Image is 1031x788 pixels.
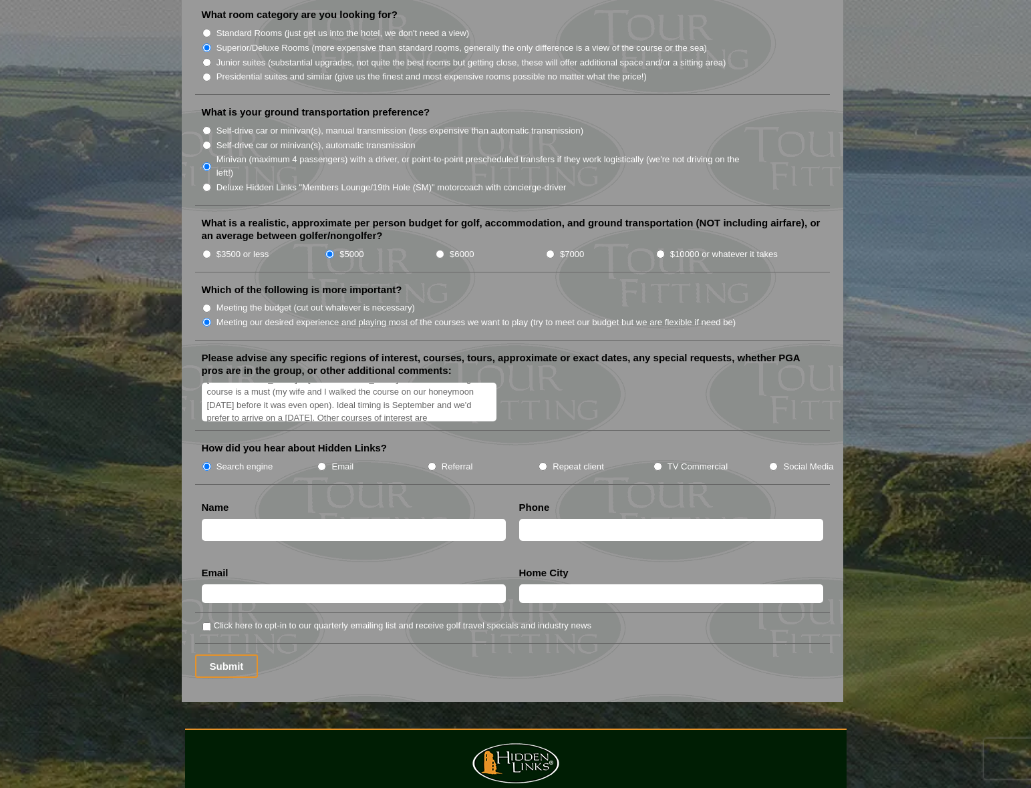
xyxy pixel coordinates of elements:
[202,216,823,242] label: What is a realistic, approximate per person budget for golf, accommodation, and ground transporta...
[202,441,388,455] label: How did you hear about Hidden Links?
[450,248,474,261] label: $6000
[202,566,229,580] label: Email
[202,8,398,21] label: What room category are you looking for?
[202,501,229,514] label: Name
[216,27,470,40] label: Standard Rooms (just get us into the hotel, we don't need a view)
[670,248,778,261] label: $10000 or whatever it takes
[519,566,569,580] label: Home City
[339,248,363,261] label: $5000
[202,283,402,297] label: Which of the following is more important?
[216,139,416,152] label: Self-drive car or minivan(s), automatic transmission
[519,501,550,514] label: Phone
[783,460,833,473] label: Social Media
[216,56,726,69] label: Junior suites (substantial upgrades, not quite the best rooms but getting close, these will offer...
[216,248,269,261] label: $3500 or less
[216,153,754,179] label: Minivan (maximum 4 passengers) with a driver, or point-to-point prescheduled transfers if they wo...
[668,460,728,473] label: TV Commercial
[216,460,273,473] label: Search engine
[216,181,567,194] label: Deluxe Hidden Links "Members Lounge/19th Hole (SM)" motorcoach with concierge-driver
[216,301,415,315] label: Meeting the budget (cut out whatever is necessary)
[202,106,430,119] label: What is your ground transportation preference?
[442,460,473,473] label: Referral
[216,316,736,329] label: Meeting our desired experience and playing most of the courses we want to play (try to meet our b...
[560,248,584,261] label: $7000
[331,460,353,473] label: Email
[195,654,259,678] input: Submit
[216,41,707,55] label: Superior/Deluxe Rooms (more expensive than standard rooms, generally the only difference is a vie...
[202,351,823,377] label: Please advise any specific regions of interest, courses, tours, approximate or exact dates, any s...
[216,70,647,83] label: Presidential suites and similar (give us the finest and most expensive rooms possible no matter w...
[214,619,591,632] label: Click here to opt-in to our quarterly emailing list and receive golf travel specials and industry...
[216,124,583,138] label: Self-drive car or minivan(s), manual transmission (less expensive than automatic transmission)
[553,460,604,473] label: Repeat client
